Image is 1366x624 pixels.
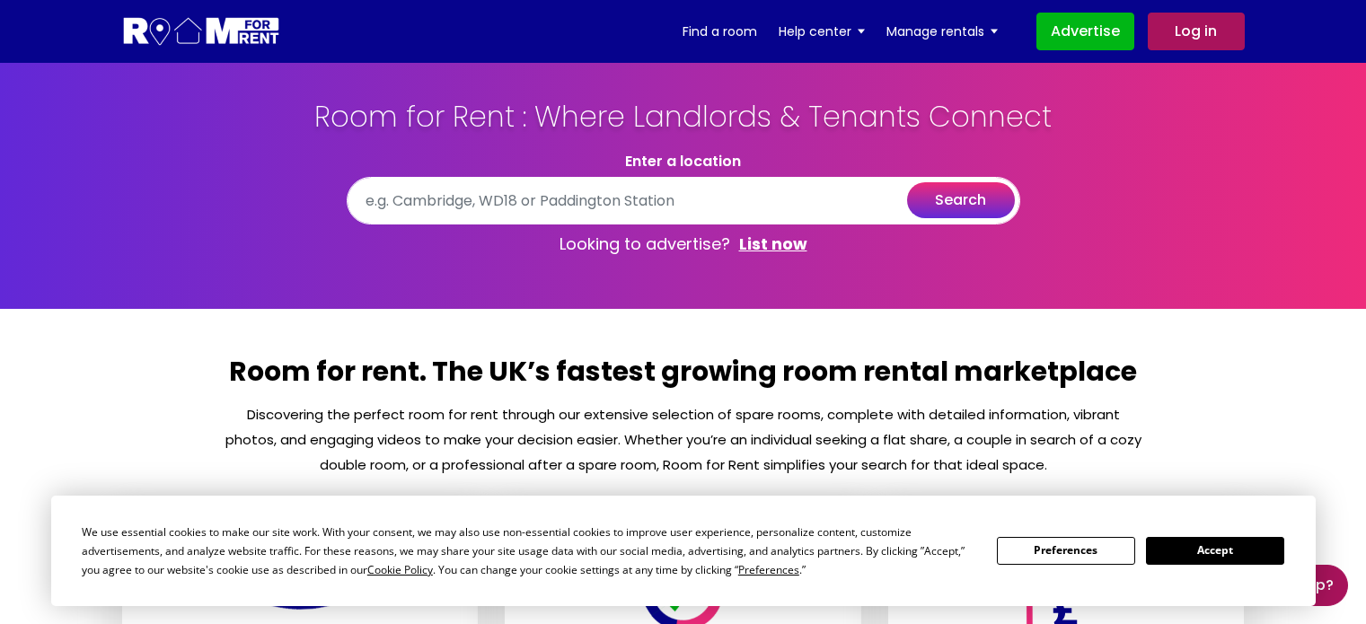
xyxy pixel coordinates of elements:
p: Looking to advertise? [347,224,1020,264]
h2: Room for rent. The UK’s fastest growing room rental marketplace [224,354,1143,402]
input: e.g. Cambridge, WD18 or Paddington Station [347,177,1020,224]
p: Discovering the perfect room for rent through our extensive selection of spare rooms, complete wi... [224,402,1143,478]
a: Log in [1148,13,1245,50]
button: Accept [1146,537,1284,565]
a: Advertise [1036,13,1134,50]
a: Help center [779,18,865,45]
div: Cookie Consent Prompt [51,496,1316,606]
label: Enter a location [625,153,741,170]
span: Preferences [738,562,799,577]
h1: Room for Rent : Where Landlords & Tenants Connect [275,99,1092,153]
a: Find a room [683,18,757,45]
span: Cookie Policy [367,562,433,577]
button: Preferences [997,537,1135,565]
button: search [907,182,1015,218]
div: We use essential cookies to make our site work. With your consent, we may also use non-essential ... [82,523,975,579]
img: Logo for Room for Rent, featuring a welcoming design with a house icon and modern typography [122,15,281,48]
a: List now [739,233,807,255]
a: Manage rentals [886,18,998,45]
